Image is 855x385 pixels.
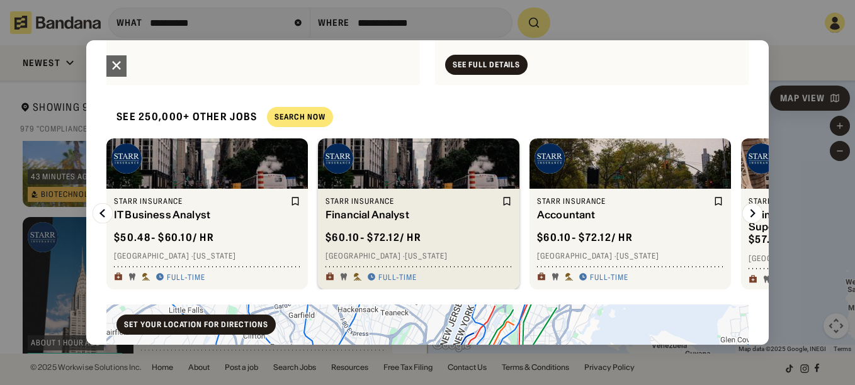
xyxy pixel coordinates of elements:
[326,209,499,221] div: Financial Analyst
[275,113,326,121] div: Search Now
[114,231,214,244] div: $ 50.48 - $60.10 / hr
[114,251,300,261] div: [GEOGRAPHIC_DATA] · [US_STATE]
[326,196,499,206] div: Starr Insurance
[535,143,565,174] img: Starr Insurance logo
[378,272,417,282] div: Full-time
[746,143,776,174] img: Starr Insurance logo
[537,231,633,244] div: $ 60.10 - $72.12 / hr
[114,209,288,221] div: IT Business Analyst
[114,196,288,206] div: Starr Insurance
[326,231,421,244] div: $ 60.10 - $72.12 / hr
[742,203,762,223] img: Right Arrow
[537,209,711,221] div: Accountant
[111,143,142,174] img: Starr Insurance logo
[537,196,711,206] div: Starr Insurance
[93,203,113,223] img: Left Arrow
[124,321,268,328] div: Set your location for directions
[590,272,628,282] div: Full-time
[326,251,512,261] div: [GEOGRAPHIC_DATA] · [US_STATE]
[749,233,846,246] div: $ 57.69 - $84.13 / hr
[537,251,723,261] div: [GEOGRAPHIC_DATA] · [US_STATE]
[453,61,520,69] div: See Full Details
[323,143,353,174] img: Starr Insurance logo
[106,100,257,133] div: See 250,000+ other jobs
[167,272,205,282] div: Full-time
